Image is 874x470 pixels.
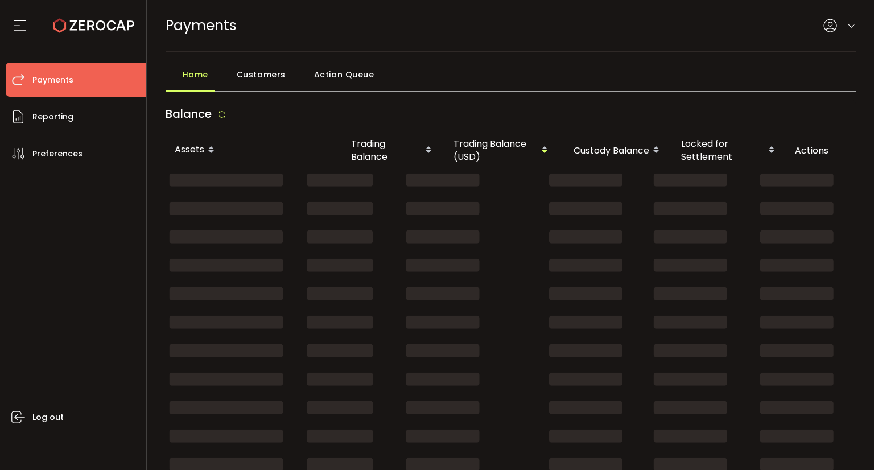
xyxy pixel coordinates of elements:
[183,63,208,86] span: Home
[166,15,237,35] span: Payments
[166,106,212,122] span: Balance
[237,63,286,86] span: Customers
[32,109,73,125] span: Reporting
[342,137,444,163] div: Trading Balance
[166,141,342,160] div: Assets
[32,72,73,88] span: Payments
[314,63,374,86] span: Action Queue
[444,137,558,163] div: Trading Balance (USD)
[558,141,672,160] div: Custody Balance
[32,146,83,162] span: Preferences
[32,409,64,426] span: Log out
[672,137,786,163] div: Locked for Settlement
